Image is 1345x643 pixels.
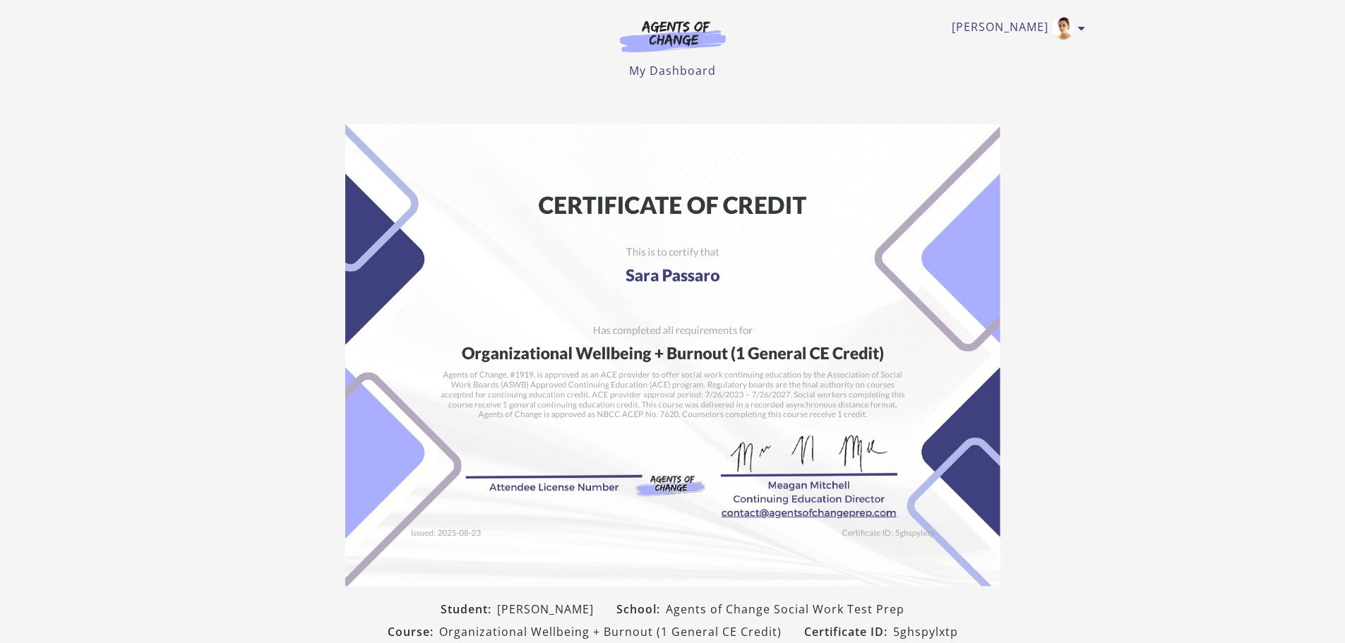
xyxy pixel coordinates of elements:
a: My Dashboard [629,63,716,78]
span: Agents of Change Social Work Test Prep [666,601,904,618]
a: Toggle menu [952,17,1078,40]
span: School: [616,601,666,618]
img: Certificate [345,124,1000,587]
span: Course: [388,623,439,640]
span: Student: [441,601,497,618]
img: Agents of Change Logo [605,20,741,52]
span: [PERSON_NAME] [497,601,594,618]
span: Certificate ID: [804,623,893,640]
span: 5ghspylxtp [893,623,958,640]
span: Organizational Wellbeing + Burnout (1 General CE Credit) [439,623,782,640]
